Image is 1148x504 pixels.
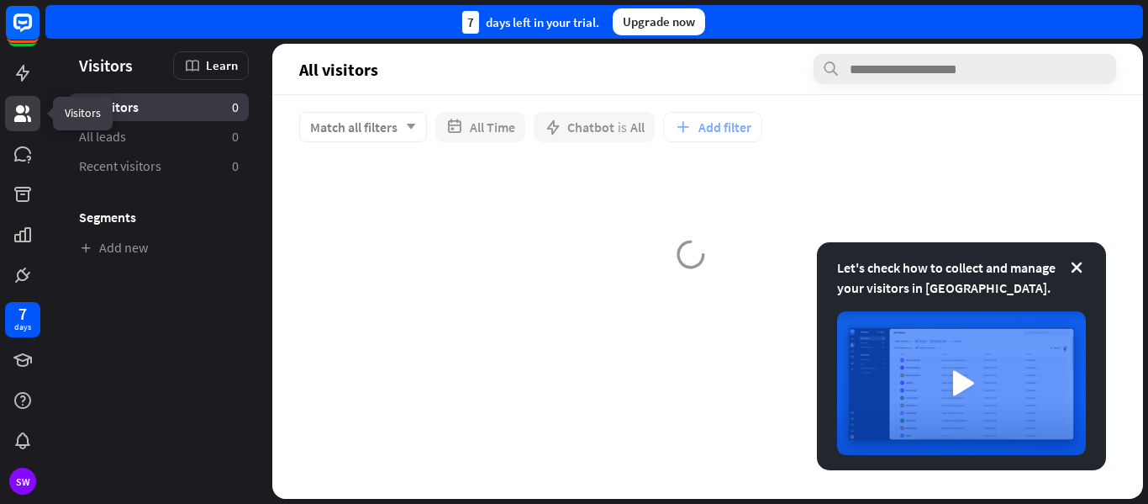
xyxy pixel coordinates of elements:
[613,8,705,35] div: Upgrade now
[13,7,64,57] button: Open LiveChat chat widget
[232,98,239,116] aside: 0
[462,11,599,34] div: days left in your trial.
[462,11,479,34] div: 7
[5,302,40,337] a: 7 days
[69,234,249,262] a: Add new
[18,306,27,321] div: 7
[69,209,249,225] h3: Segments
[232,157,239,175] aside: 0
[79,157,161,175] span: Recent visitors
[79,128,126,146] span: All leads
[14,321,31,333] div: days
[9,468,36,495] div: SW
[79,56,133,75] span: Visitors
[69,123,249,151] a: All leads 0
[299,60,378,79] span: All visitors
[837,311,1086,455] img: image
[837,257,1086,298] div: Let's check how to collect and manage your visitors in [GEOGRAPHIC_DATA].
[69,152,249,180] a: Recent visitors 0
[232,128,239,146] aside: 0
[79,98,139,116] span: All visitors
[206,57,238,73] span: Learn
